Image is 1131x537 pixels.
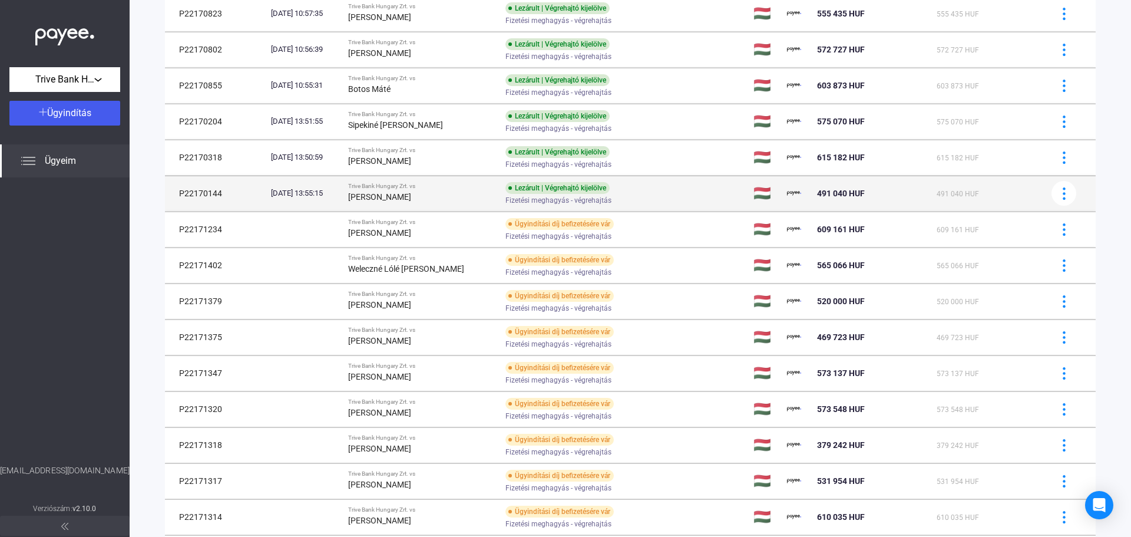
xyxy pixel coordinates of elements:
[348,516,411,525] strong: [PERSON_NAME]
[348,156,411,166] strong: [PERSON_NAME]
[271,187,339,199] div: [DATE] 13:55:15
[165,499,266,535] td: P22171314
[271,8,339,19] div: [DATE] 10:57:35
[348,444,411,453] strong: [PERSON_NAME]
[348,470,496,477] div: Trive Bank Hungary Zrt. vs
[749,104,783,139] td: 🇭🇺
[348,264,464,274] strong: Weleczné Lólé [PERSON_NAME]
[348,84,391,94] strong: Botos Máté
[348,147,496,154] div: Trive Bank Hungary Zrt. vs
[1051,37,1076,62] button: more-blue
[1051,181,1076,206] button: more-blue
[165,427,266,463] td: P22171318
[787,294,801,308] img: payee-logo
[749,68,783,103] td: 🇭🇺
[271,151,339,163] div: [DATE] 13:50:59
[749,499,783,535] td: 🇭🇺
[787,222,801,236] img: payee-logo
[505,470,614,482] div: Ügyindítási díj befizetésére vár
[165,391,266,427] td: P22171320
[817,225,865,234] span: 609 161 HUF
[749,176,783,211] td: 🇭🇺
[1058,367,1070,380] img: more-blue
[348,48,411,58] strong: [PERSON_NAME]
[817,117,865,126] span: 575 070 HUF
[787,42,801,57] img: payee-logo
[937,262,979,270] span: 565 066 HUF
[45,154,76,168] span: Ügyeim
[937,513,979,522] span: 610 035 HUF
[817,332,865,342] span: 469 723 HUF
[348,120,443,130] strong: Sipekiné [PERSON_NAME]
[1058,475,1070,487] img: more-blue
[348,39,496,46] div: Trive Bank Hungary Zrt. vs
[505,254,614,266] div: Ügyindítási díj befizetésére vár
[505,85,611,100] span: Fizetési meghagyás - végrehajtás
[817,81,865,90] span: 603 873 HUF
[937,442,979,450] span: 379 242 HUF
[165,463,266,499] td: P22171317
[937,154,979,162] span: 615 182 HUF
[787,330,801,344] img: payee-logo
[165,284,266,319] td: P22171379
[1058,8,1070,20] img: more-blue
[348,183,496,190] div: Trive Bank Hungary Zrt. vs
[1051,505,1076,529] button: more-blue
[749,427,783,463] td: 🇭🇺
[505,157,611,172] span: Fizetési meghagyás - végrehajtás
[787,6,801,21] img: payee-logo
[348,12,411,22] strong: [PERSON_NAME]
[937,226,979,234] span: 609 161 HUF
[817,512,865,522] span: 610 035 HUF
[165,140,266,175] td: P22170318
[348,336,411,345] strong: [PERSON_NAME]
[165,248,266,283] td: P22171402
[505,373,611,387] span: Fizetési meghagyás - végrehajtás
[505,2,610,14] div: Lezárult | Végrehajtó kijelölve
[1058,44,1070,56] img: more-blue
[817,45,865,54] span: 572 727 HUF
[937,118,979,126] span: 575 070 HUF
[348,398,496,406] div: Trive Bank Hungary Zrt. vs
[1058,80,1070,92] img: more-blue
[937,298,979,306] span: 520 000 HUF
[505,337,611,351] span: Fizetési meghagyás - végrehajtás
[505,110,610,122] div: Lezárult | Végrehajtó kijelölve
[787,510,801,524] img: payee-logo
[1051,109,1076,134] button: more-blue
[749,463,783,499] td: 🇭🇺
[1051,253,1076,278] button: more-blue
[348,506,496,513] div: Trive Bank Hungary Zrt. vs
[505,362,614,374] div: Ügyindítási díj befizetésére vár
[1058,511,1070,523] img: more-blue
[1058,223,1070,236] img: more-blue
[787,78,801,93] img: payee-logo
[1051,397,1076,421] button: more-blue
[749,355,783,391] td: 🇭🇺
[1051,433,1076,457] button: more-blue
[1058,187,1070,200] img: more-blue
[1051,1,1076,26] button: more-blue
[787,474,801,488] img: payee-logo
[348,291,496,298] div: Trive Bank Hungary Zrt. vs
[505,218,614,230] div: Ügyindítási díj befizetésére vár
[505,50,611,64] span: Fizetési meghagyás - végrehajtás
[505,409,611,423] span: Fizetési meghagyás - végrehajtás
[61,523,68,530] img: arrow-double-left-grey.svg
[937,334,979,342] span: 469 723 HUF
[505,301,611,315] span: Fizetési meghagyás - végrehajtás
[817,9,865,18] span: 555 435 HUF
[505,445,611,459] span: Fizetési meghagyás - végrehajtás
[787,150,801,164] img: payee-logo
[937,406,979,414] span: 573 548 HUF
[39,108,47,116] img: plus-white.svg
[1058,151,1070,164] img: more-blue
[165,104,266,139] td: P22170204
[505,265,611,279] span: Fizetési meghagyás - végrehajtás
[165,32,266,67] td: P22170802
[1058,116,1070,128] img: more-blue
[787,438,801,452] img: payee-logo
[165,355,266,391] td: P22171347
[749,319,783,355] td: 🇭🇺
[749,391,783,427] td: 🇭🇺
